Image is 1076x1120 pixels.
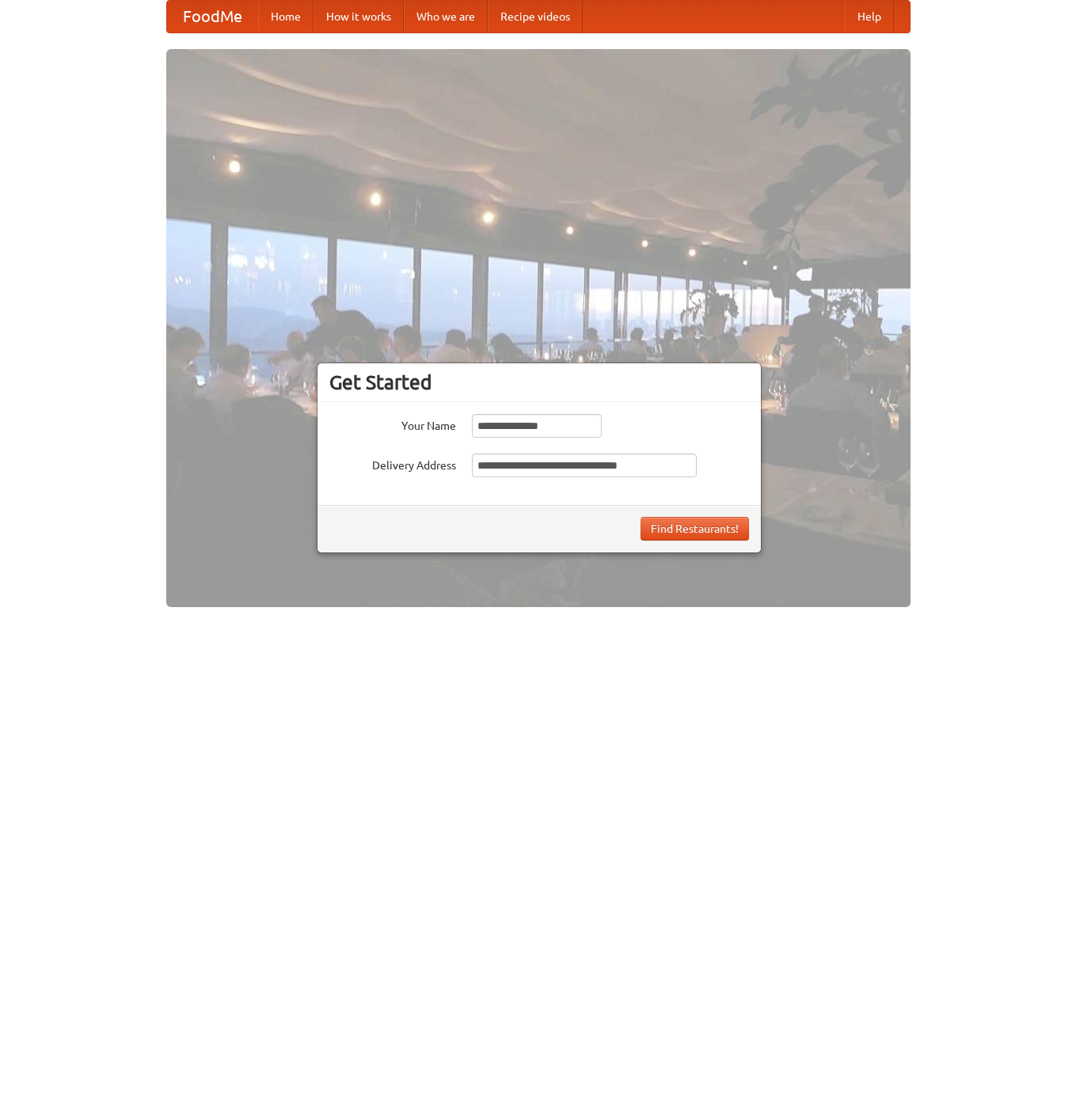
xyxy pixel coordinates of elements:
label: Your Name [329,414,456,434]
button: Find Restaurants! [641,517,749,541]
label: Delivery Address [329,454,456,473]
a: FoodMe [167,1,258,32]
a: Help [845,1,894,32]
a: How it works [314,1,404,32]
h3: Get Started [329,370,749,394]
a: Recipe videos [488,1,583,32]
a: Who we are [404,1,488,32]
a: Home [258,1,314,32]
